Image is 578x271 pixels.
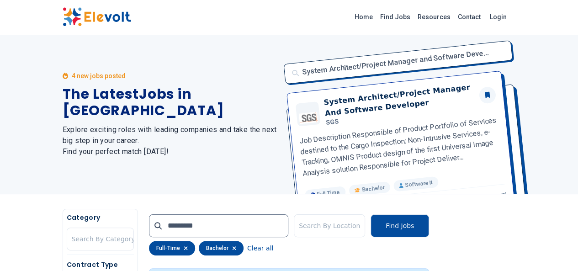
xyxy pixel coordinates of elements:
h2: Explore exciting roles with leading companies and take the next big step in your career. Find you... [63,124,278,157]
a: Find Jobs [376,10,414,24]
h5: Contract Type [67,260,134,269]
p: 4 new jobs posted [72,71,126,80]
h1: The Latest Jobs in [GEOGRAPHIC_DATA] [63,86,278,119]
a: Home [351,10,376,24]
img: Elevolt [63,7,131,27]
iframe: Chat Widget [532,227,578,271]
div: bachelor [199,241,244,255]
div: full-time [149,241,195,255]
h5: Category [67,213,134,222]
a: Contact [454,10,484,24]
button: Clear all [247,241,273,255]
a: Login [484,8,512,26]
a: Resources [414,10,454,24]
button: Find Jobs [371,214,429,237]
